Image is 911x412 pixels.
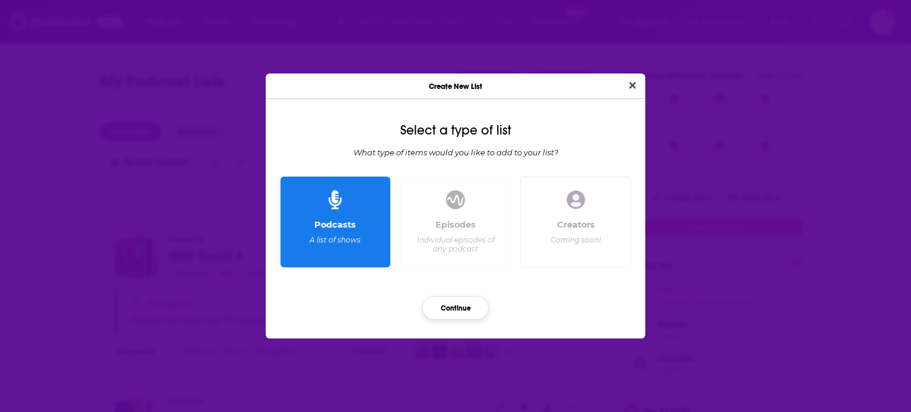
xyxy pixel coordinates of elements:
div: Creators [557,219,595,230]
div: Select a type of list [275,123,636,138]
div: Create New List [266,74,645,99]
div: Episodes [435,219,476,230]
div: Coming soon! [550,235,601,244]
div: Individual episodes of any podcast [415,235,496,253]
button: Continue [422,296,489,320]
div: Podcasts [314,219,356,230]
button: Close [625,78,641,93]
div: A list of shows [310,235,361,244]
div: What type of items would you like to add to your list? [275,148,636,157]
